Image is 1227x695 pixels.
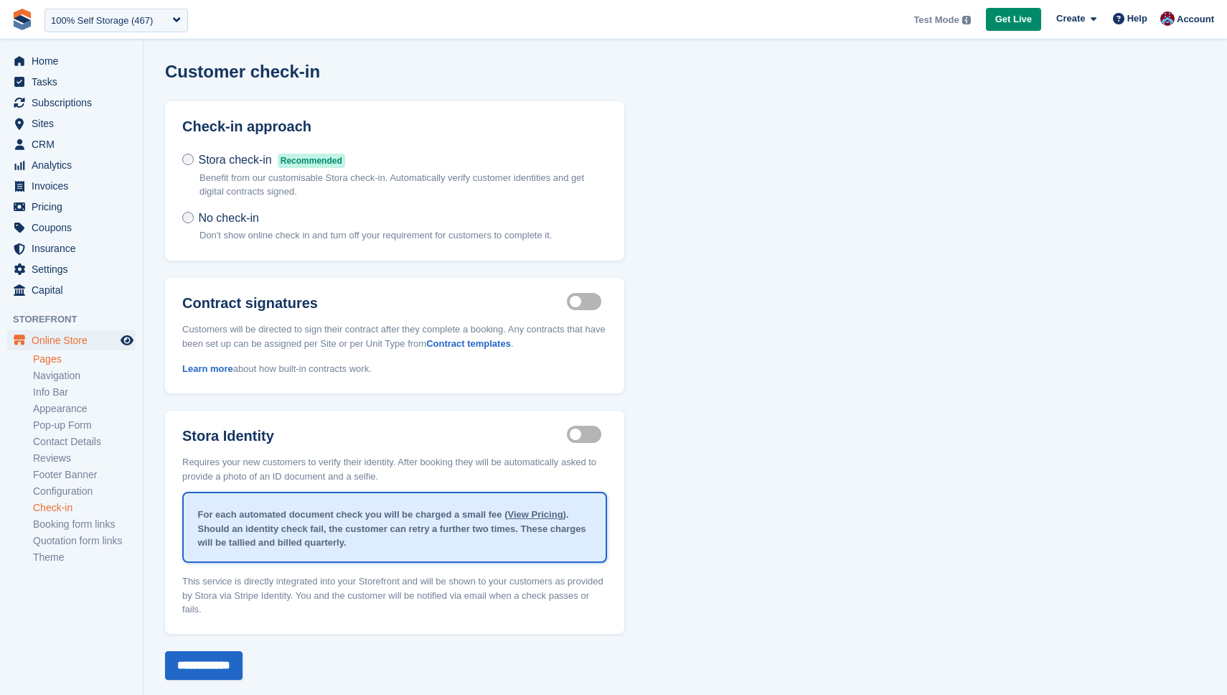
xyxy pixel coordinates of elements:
span: Settings [32,259,118,279]
a: menu [7,72,136,92]
a: menu [7,155,136,175]
span: Get Live [995,12,1032,27]
p: Customers will be directed to sign their contract after they complete a booking. Any contracts th... [182,314,607,350]
a: menu [7,280,136,300]
a: menu [7,238,136,258]
a: Get Live [986,8,1041,32]
span: Test Mode [913,13,959,27]
h2: Check-in approach [182,118,607,135]
p: about how built-in contracts work. [182,353,607,376]
a: Booking form links [33,518,136,531]
a: Check-in [33,501,136,515]
a: menu [7,93,136,113]
span: Help [1127,11,1147,26]
span: Insurance [32,238,118,258]
label: Stora Identity [182,428,567,444]
span: Account [1177,12,1214,27]
a: Reviews [33,452,136,465]
a: Pages [33,353,136,366]
a: Pop-up Form [33,419,136,432]
a: menu [7,259,136,279]
span: No check-in [198,212,258,224]
img: David Hughes [1160,11,1175,26]
a: menu [7,134,136,154]
a: Contact Details [33,435,136,449]
a: Info Bar [33,386,136,399]
p: This service is directly integrated into your Storefront and will be shown to your customers as p... [182,566,607,617]
a: Configuration [33,485,136,498]
span: Create [1056,11,1085,26]
a: menu [7,330,136,350]
a: menu [7,51,136,71]
span: Subscriptions [32,93,118,113]
input: No check-in Don't show online check in and turn off your requirement for customers to complete it. [182,212,194,223]
p: Requires your new customers to verify their identity. After booking they will be automatically as... [182,447,607,483]
div: For each automated document check you will be charged a small fee ( ). Should an identity check f... [184,496,606,561]
span: Recommended [278,154,345,168]
span: Home [32,51,118,71]
span: Coupons [32,218,118,238]
span: CRM [32,134,118,154]
h1: Customer check-in [165,62,320,81]
p: Benefit from our customisable Stora check-in. Automatically verify customer identities and get di... [199,171,607,199]
a: Appearance [33,402,136,416]
img: stora-icon-8386f47178a22dfd0bd8f6a31ec36ba5ce8667c1dd55bd0f319d3a0aa187defe.svg [11,9,33,30]
span: Sites [32,113,118,134]
a: Preview store [118,332,136,349]
a: Navigation [33,369,136,383]
label: Identity proof enabled [567,434,607,436]
img: icon-info-grey-7440780725fd019a000dd9b08b2336e03edf1995a4989e88bcd33f0948082b44.svg [962,16,971,24]
span: Storefront [13,312,143,327]
span: Capital [32,280,118,300]
a: Contract templates [426,338,511,349]
a: Learn more [182,363,233,374]
span: Analytics [32,155,118,175]
input: Stora check-inRecommended Benefit from our customisable Stora check-in. Automatically verify cust... [182,154,194,165]
a: View Pricing [508,509,563,520]
a: Footer Banner [33,468,136,482]
span: Tasks [32,72,118,92]
a: menu [7,197,136,217]
span: Online Store [32,330,118,350]
a: Quotation form links [33,534,136,548]
a: menu [7,218,136,238]
label: Integrated contract signing enabled [567,301,607,303]
label: Contract signatures [182,295,567,312]
p: Don't show online check in and turn off your requirement for customers to complete it. [199,228,552,243]
div: 100% Self Storage (467) [51,14,153,28]
a: Theme [33,551,136,564]
span: Stora check-in [198,154,271,166]
a: menu [7,176,136,196]
a: menu [7,113,136,134]
span: Invoices [32,176,118,196]
span: Pricing [32,197,118,217]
